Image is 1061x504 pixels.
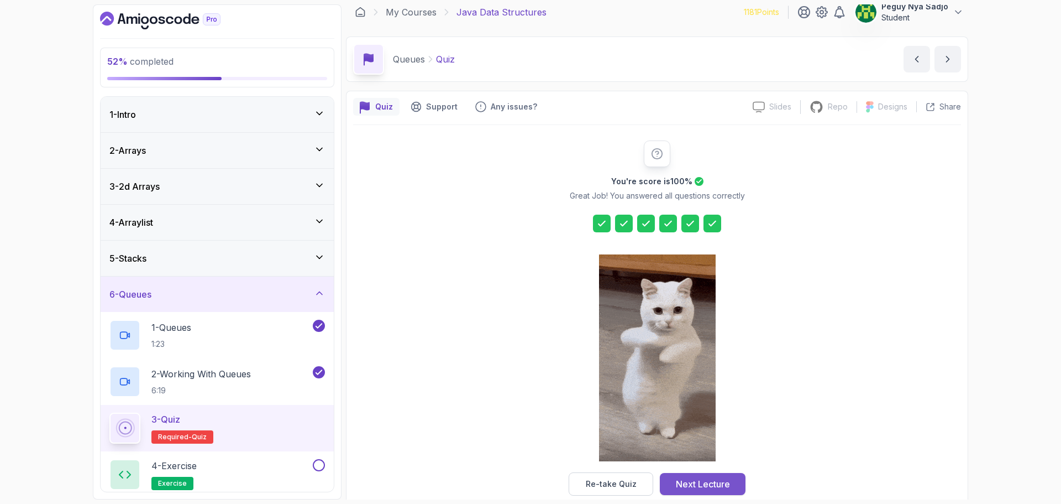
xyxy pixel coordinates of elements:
[151,385,251,396] p: 6:19
[107,56,174,67] span: completed
[151,339,191,350] p: 1:23
[109,413,325,444] button: 3-QuizRequired-quiz
[109,252,146,265] h3: 5 - Stacks
[355,7,366,18] a: Dashboard
[101,277,334,312] button: 6-Queues
[570,190,745,201] p: Great Job! You answered all questions correctly
[109,144,146,157] h3: 2 - Arrays
[109,320,325,351] button: 1-Queues1:23
[491,101,537,112] p: Any issues?
[916,101,961,112] button: Share
[101,169,334,204] button: 3-2d Arrays
[109,180,160,193] h3: 3 - 2d Arrays
[101,133,334,168] button: 2-Arrays
[386,6,437,19] a: My Courses
[934,46,961,72] button: next content
[100,12,246,29] a: Dashboard
[939,101,961,112] p: Share
[151,321,191,334] p: 1 - Queues
[109,459,325,490] button: 4-Exerciseexercise
[109,366,325,397] button: 2-Working With Queues6:19
[151,367,251,381] p: 2 - Working With Queues
[599,254,716,461] img: cool-cat
[109,288,151,301] h3: 6 - Queues
[881,1,948,12] p: Peguy Nya Sadjo
[101,205,334,240] button: 4-Arraylist
[375,101,393,112] p: Quiz
[569,472,653,496] button: Re-take Quiz
[586,479,637,490] div: Re-take Quiz
[109,108,136,121] h3: 1 - Intro
[151,459,197,472] p: 4 - Exercise
[107,56,128,67] span: 52 %
[393,53,425,66] p: Queues
[192,433,207,441] span: quiz
[660,473,745,495] button: Next Lecture
[158,479,187,488] span: exercise
[744,7,779,18] p: 1181 Points
[158,433,192,441] span: Required-
[426,101,458,112] p: Support
[828,101,848,112] p: Repo
[769,101,791,112] p: Slides
[878,101,907,112] p: Designs
[469,98,544,116] button: Feedback button
[611,176,692,187] h2: You're score is 100 %
[436,53,455,66] p: Quiz
[904,46,930,72] button: previous content
[855,2,876,23] img: user profile image
[456,6,547,19] p: Java Data Structures
[404,98,464,116] button: Support button
[101,97,334,132] button: 1-Intro
[676,477,730,491] div: Next Lecture
[353,98,400,116] button: quiz button
[151,413,180,426] p: 3 - Quiz
[109,216,153,229] h3: 4 - Arraylist
[855,1,964,23] button: user profile imagePeguy Nya SadjoStudent
[881,12,948,23] p: Student
[101,241,334,276] button: 5-Stacks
